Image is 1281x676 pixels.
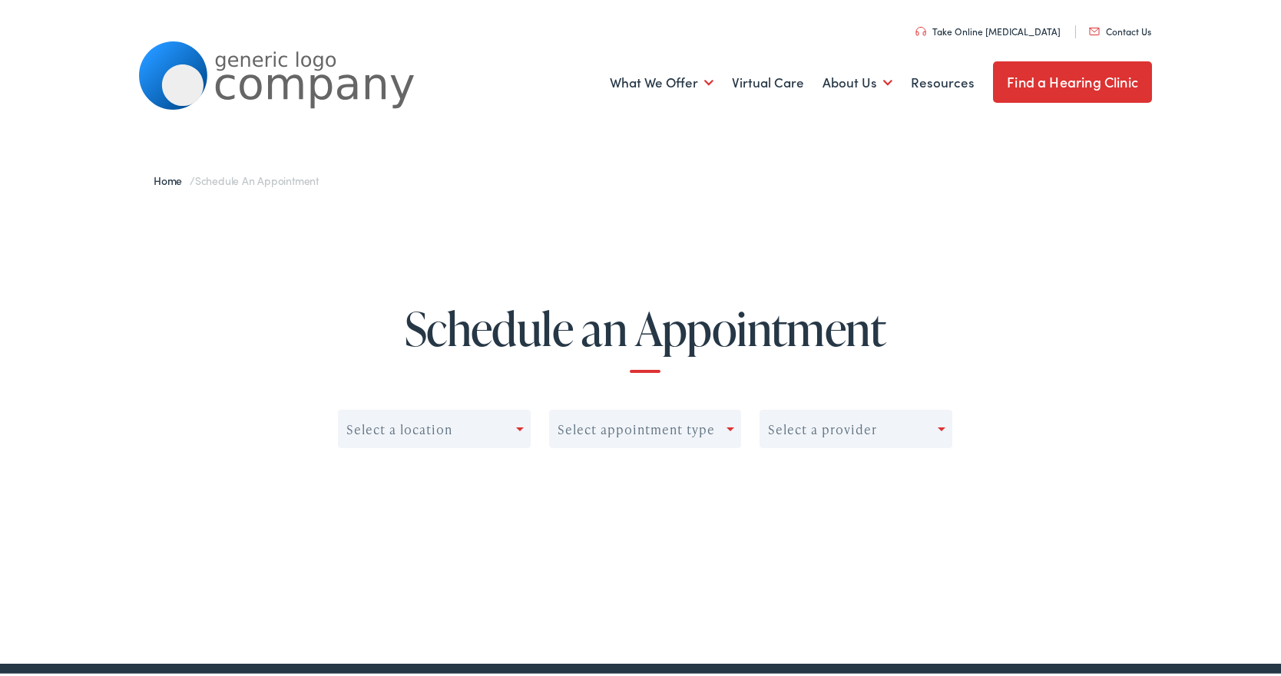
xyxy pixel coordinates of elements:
[1089,25,1100,33] img: utility icon
[558,420,715,434] div: Select appointment type
[1089,22,1151,35] a: Contact Us
[823,52,892,109] a: About Us
[732,52,804,109] a: Virtual Care
[154,170,319,186] span: /
[51,301,1239,371] h1: Schedule an Appointment
[915,25,926,34] img: utility icon
[993,59,1152,101] a: Find a Hearing Clinic
[610,52,713,109] a: What We Offer
[346,420,452,434] div: Select a location
[768,420,877,434] div: Select a provider
[911,52,975,109] a: Resources
[195,170,319,186] span: Schedule an Appointment
[154,170,190,186] a: Home
[915,22,1061,35] a: Take Online [MEDICAL_DATA]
